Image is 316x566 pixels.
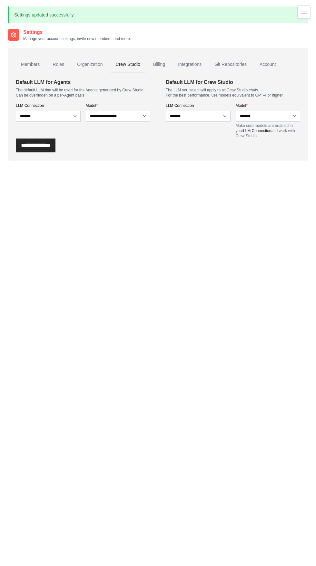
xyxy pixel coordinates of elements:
label: Model [86,103,151,108]
p: The LLM you select will apply to all Crew Studio chats. For the best performance, use models equi... [166,87,300,98]
h2: Settings [23,28,131,36]
a: Members [16,56,45,73]
p: The default LLM that will be used for the Agents generated by Crew Studio. Can be overridden on a... [16,87,150,98]
label: LLM Connection [166,103,231,108]
p: Manage your account settings, invite new members, and more. [23,36,131,41]
a: Roles [47,56,69,73]
button: Toggle navigation [297,5,311,19]
h4: Default LLM for Agents [16,78,150,86]
a: LLM Connection [243,129,271,133]
a: Integrations [173,56,207,73]
h4: Default LLM for Crew Studio [166,78,300,86]
label: LLM Connection [16,103,81,108]
a: Account [254,56,281,73]
p: Settings updated successfully. [8,6,308,23]
a: Crew Studio [111,56,145,73]
a: Organization [72,56,108,73]
p: Make sure models are enabled in your and work with Crew Studio [236,123,301,139]
a: Git Repositories [209,56,252,73]
label: Model [236,103,301,108]
a: Billing [148,56,170,73]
